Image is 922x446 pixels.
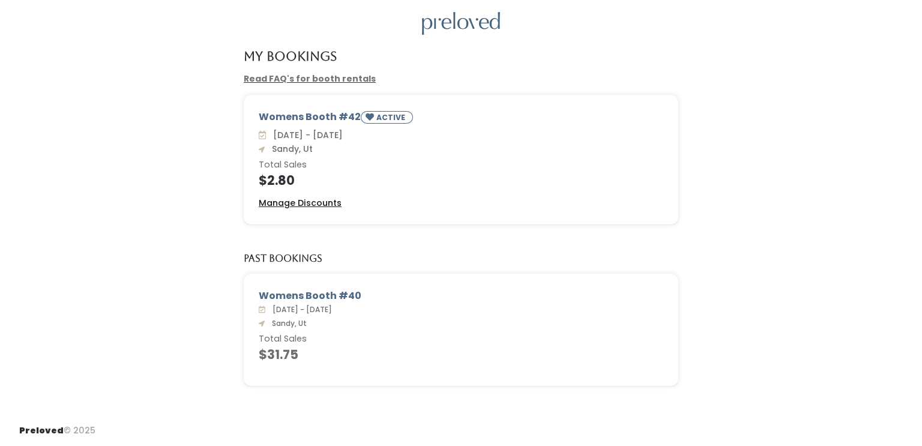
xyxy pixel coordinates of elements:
small: ACTIVE [376,112,408,122]
div: © 2025 [19,415,95,437]
h4: $2.80 [259,173,663,187]
div: Womens Booth #42 [259,110,663,128]
img: preloved logo [422,12,500,35]
span: Sandy, Ut [267,143,313,155]
span: Preloved [19,424,64,436]
h4: My Bookings [244,49,337,63]
span: Sandy, Ut [267,318,307,328]
h4: $31.75 [259,348,663,361]
div: Womens Booth #40 [259,289,663,303]
h6: Total Sales [259,160,663,170]
a: Read FAQ's for booth rentals [244,73,376,85]
a: Manage Discounts [259,197,342,209]
h6: Total Sales [259,334,663,344]
span: [DATE] - [DATE] [268,129,343,141]
h5: Past Bookings [244,253,322,264]
span: [DATE] - [DATE] [268,304,332,315]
